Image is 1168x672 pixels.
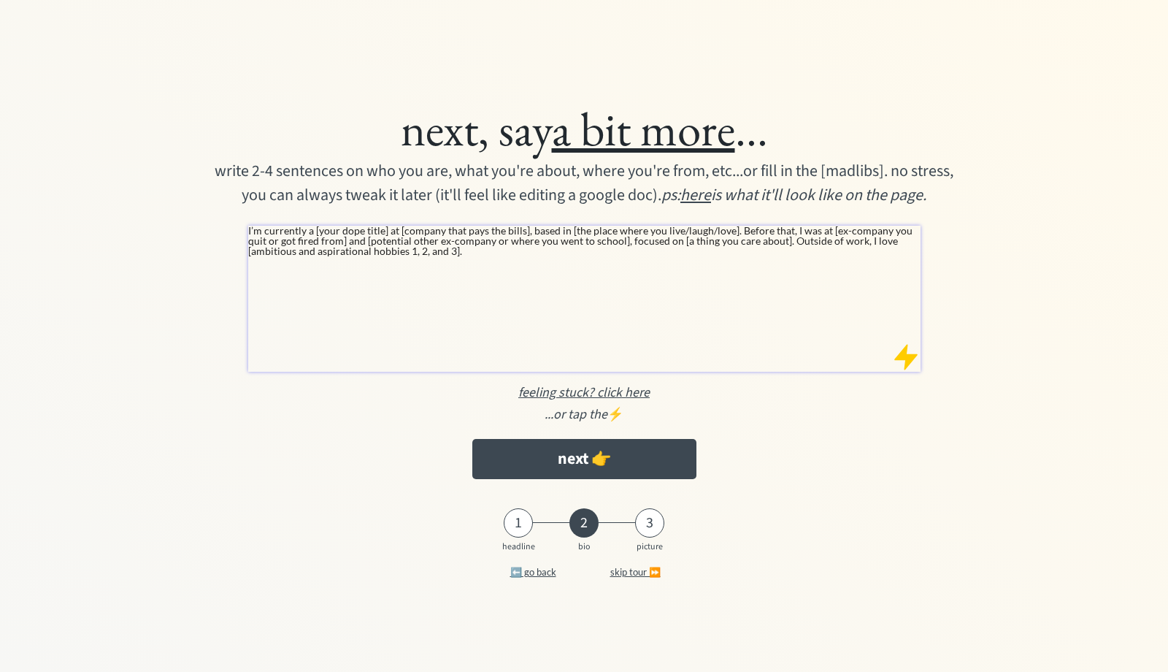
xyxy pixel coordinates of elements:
em: ...or tap the [545,405,607,424]
div: picture [631,542,668,552]
u: a bit more [552,98,735,159]
button: skip tour ⏩ [588,558,683,587]
button: next 👉 [472,439,696,479]
div: headline [500,542,537,552]
div: I’m currently a [your dope title] at [company that pays the bills], based in [the place where you... [248,226,921,256]
div: ⚡️ [143,405,1025,424]
div: 3 [635,514,664,532]
div: 2 [569,514,599,532]
div: next, say ... [143,99,1025,159]
button: ⬅️ go back [485,558,580,587]
em: ps: is what it'll look like on the page. [661,183,926,207]
u: feeling stuck? click here [518,383,650,402]
div: 1 [504,514,533,532]
div: write 2-4 sentences on who you are, what you're about, where you're from, etc...or fill in the [m... [203,159,965,207]
div: bio [566,542,602,552]
u: here [680,183,711,207]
